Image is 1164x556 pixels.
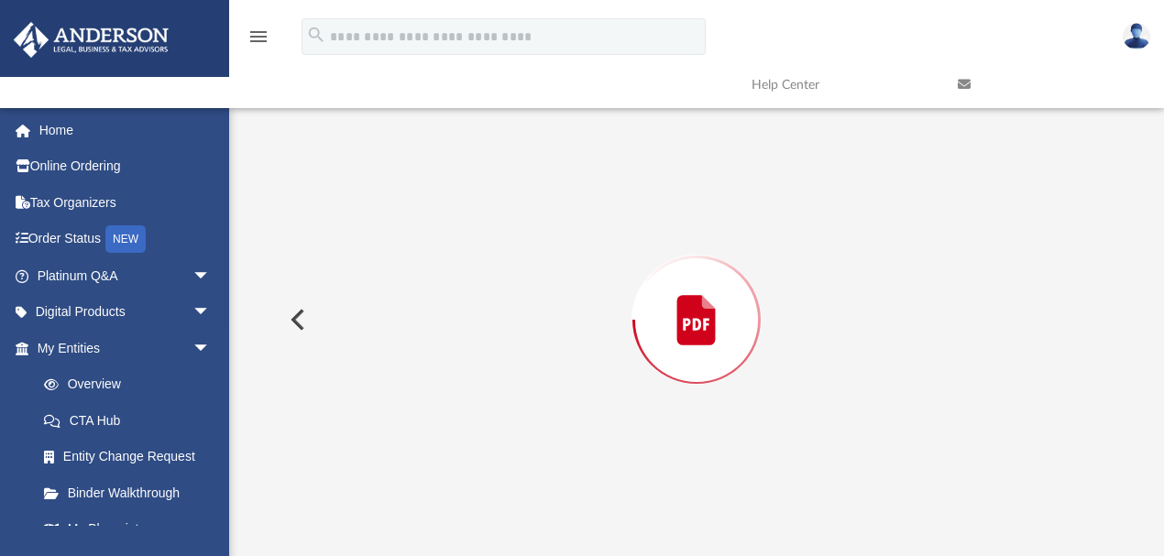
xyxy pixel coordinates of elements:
[13,294,238,331] a: Digital Productsarrow_drop_down
[26,511,229,548] a: My Blueprint
[276,294,316,345] button: Previous File
[13,221,238,258] a: Order StatusNEW
[105,225,146,253] div: NEW
[13,330,238,366] a: My Entitiesarrow_drop_down
[26,366,238,403] a: Overview
[738,49,944,121] a: Help Center
[13,184,238,221] a: Tax Organizers
[192,330,229,367] span: arrow_drop_down
[247,26,269,48] i: menu
[13,257,238,294] a: Platinum Q&Aarrow_drop_down
[13,148,238,185] a: Online Ordering
[192,294,229,332] span: arrow_drop_down
[13,112,238,148] a: Home
[247,35,269,48] a: menu
[26,402,238,439] a: CTA Hub
[26,439,238,475] a: Entity Change Request
[26,474,238,511] a: Binder Walkthrough
[1123,23,1150,49] img: User Pic
[192,257,229,295] span: arrow_drop_down
[306,25,326,45] i: search
[8,22,174,58] img: Anderson Advisors Platinum Portal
